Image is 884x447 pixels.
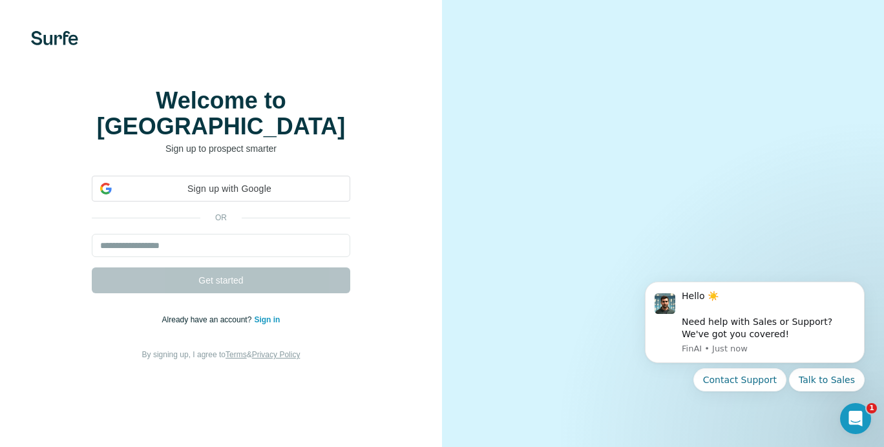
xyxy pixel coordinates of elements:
[92,88,350,140] h1: Welcome to [GEOGRAPHIC_DATA]
[867,403,877,413] span: 1
[252,350,300,359] a: Privacy Policy
[840,403,871,434] iframe: Intercom live chat
[200,212,242,224] p: or
[92,142,350,155] p: Sign up to prospect smarter
[254,315,280,324] a: Sign in
[142,350,300,359] span: By signing up, I agree to &
[92,176,350,202] div: Sign up with Google
[226,350,247,359] a: Terms
[31,31,78,45] img: Surfe's logo
[117,182,342,196] span: Sign up with Google
[626,266,884,441] iframe: Intercom notifications message
[162,315,255,324] span: Already have an account?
